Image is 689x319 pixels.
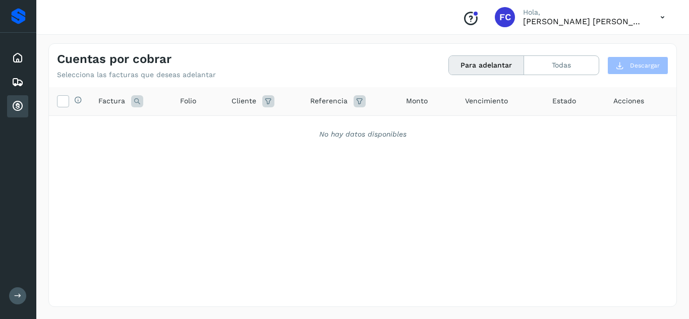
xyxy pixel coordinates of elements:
[523,8,644,17] p: Hola,
[552,96,576,106] span: Estado
[630,61,660,70] span: Descargar
[406,96,428,106] span: Monto
[613,96,644,106] span: Acciones
[180,96,196,106] span: Folio
[465,96,508,106] span: Vencimiento
[524,56,599,75] button: Todas
[232,96,256,106] span: Cliente
[523,17,644,26] p: FRANCO CUEVAS CLARA
[7,47,28,69] div: Inicio
[57,71,216,79] p: Selecciona las facturas que deseas adelantar
[57,52,171,67] h4: Cuentas por cobrar
[7,95,28,117] div: Cuentas por cobrar
[62,129,663,140] div: No hay datos disponibles
[7,71,28,93] div: Embarques
[98,96,125,106] span: Factura
[449,56,524,75] button: Para adelantar
[310,96,348,106] span: Referencia
[607,56,668,75] button: Descargar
